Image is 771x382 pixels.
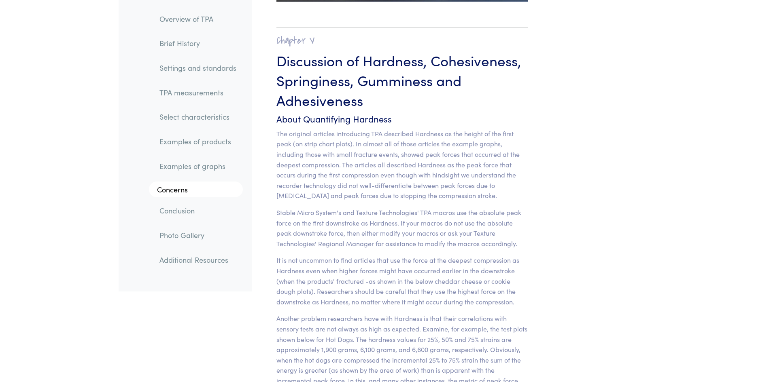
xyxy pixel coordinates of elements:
a: Select characteristics [153,108,243,127]
p: Stable Micro System's and Texture Technologies' TPA macros use the absolute peak force on the fir... [276,207,529,249]
h3: Discussion of Hardness, Cohesiveness, Springiness, Gumminess and Adhesiveness [276,50,529,110]
a: Concerns [149,182,243,198]
p: The original articles introducing TPA described Hardness as the height of the first peak (on stri... [276,129,529,201]
a: Examples of products [153,133,243,151]
a: Examples of graphs [153,157,243,175]
p: It is not uncommon to find articles that use the force at the deepest compression as Hardness eve... [276,255,529,307]
a: Brief History [153,34,243,53]
a: Conclusion [153,202,243,220]
h6: About Quantifying Hardness [276,113,529,125]
a: Additional Resources [153,251,243,269]
h2: Chapter V [276,34,529,47]
a: TPA measurements [153,83,243,102]
a: Photo Gallery [153,226,243,245]
a: Settings and standards [153,59,243,77]
a: Overview of TPA [153,10,243,28]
